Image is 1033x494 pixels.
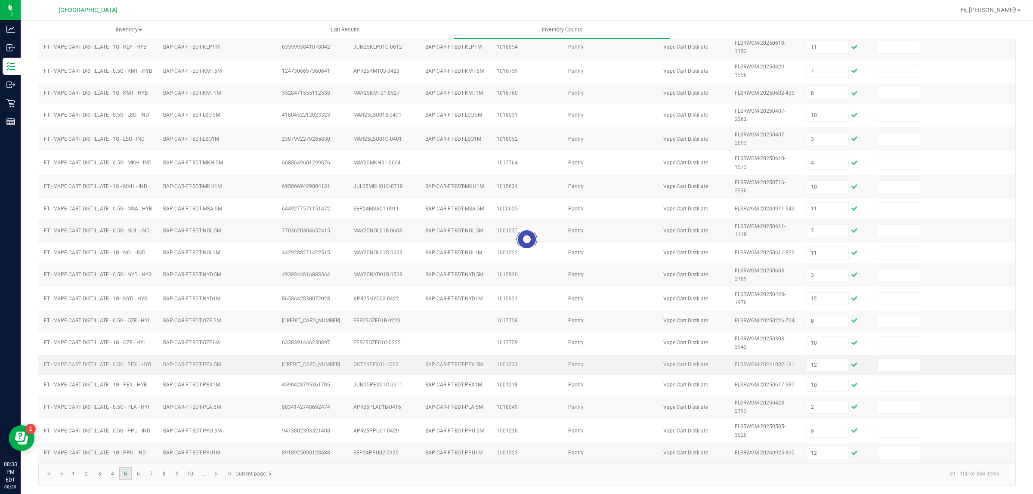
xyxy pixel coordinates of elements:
[106,467,119,480] a: Page 4
[6,62,15,71] inline-svg: Inventory
[530,26,594,34] span: Inventory Counts
[119,467,132,480] a: Page 5
[9,425,34,451] iframe: Resource center
[184,467,197,480] a: Page 10
[67,467,80,480] a: Page 1
[223,467,235,480] a: Go to the last page
[171,467,183,480] a: Page 9
[6,43,15,52] inline-svg: Inbound
[319,26,371,34] span: Lab Results
[6,99,15,108] inline-svg: Retail
[158,467,170,480] a: Page 8
[80,467,93,480] a: Page 2
[237,21,454,39] a: Lab Results
[21,21,237,39] a: Inventory
[59,6,118,14] span: [GEOGRAPHIC_DATA]
[38,463,1015,485] kendo-pager: Current page: 5
[55,467,67,480] a: Go to the previous page
[961,6,1017,13] span: Hi, [PERSON_NAME]!
[45,470,52,477] span: Go to the first page
[132,467,145,480] a: Page 6
[4,484,17,490] p: 08/20
[226,470,233,477] span: Go to the last page
[25,424,36,434] iframe: Resource center unread badge
[58,470,65,477] span: Go to the previous page
[21,26,237,34] span: Inventory
[454,21,670,39] a: Inventory Counts
[276,467,1006,481] kendo-pager-info: 81 - 100 of 384 items
[145,467,158,480] a: Page 7
[210,467,223,480] a: Go to the next page
[6,80,15,89] inline-svg: Outbound
[6,25,15,34] inline-svg: Analytics
[213,470,220,477] span: Go to the next page
[4,460,17,484] p: 08:33 PM EDT
[6,117,15,126] inline-svg: Reports
[197,467,210,480] a: Page 11
[93,467,106,480] a: Page 3
[42,467,55,480] a: Go to the first page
